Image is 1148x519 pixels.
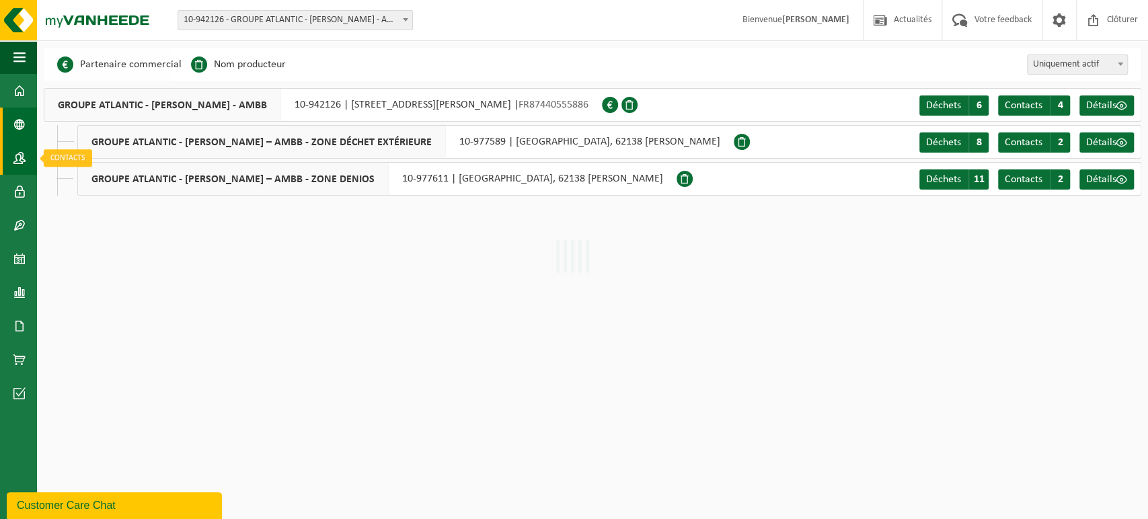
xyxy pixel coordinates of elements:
span: GROUPE ATLANTIC - [PERSON_NAME] – AMBB - ZONE DÉCHET EXTÉRIEURE [78,126,446,158]
div: 10-977589 | [GEOGRAPHIC_DATA], 62138 [PERSON_NAME] [77,125,734,159]
span: Contacts [1005,100,1042,111]
iframe: chat widget [7,489,225,519]
strong: [PERSON_NAME] [782,15,849,25]
div: 10-942126 | [STREET_ADDRESS][PERSON_NAME] | [44,88,602,122]
span: GROUPE ATLANTIC - [PERSON_NAME] - AMBB [44,89,281,121]
a: Contacts 2 [998,169,1070,190]
a: Déchets 8 [919,132,989,153]
span: Uniquement actif [1028,55,1127,74]
span: 10-942126 - GROUPE ATLANTIC - MERVILLE BILLY BERCLAU - AMBB - BILLY BERCLAU [178,10,413,30]
span: 8 [968,132,989,153]
span: Déchets [926,174,961,185]
a: Déchets 11 [919,169,989,190]
span: 4 [1050,95,1070,116]
li: Nom producteur [191,54,286,75]
a: Contacts 4 [998,95,1070,116]
span: Détails [1086,137,1116,148]
span: Déchets [926,137,961,148]
span: 2 [1050,169,1070,190]
span: Détails [1086,100,1116,111]
span: Déchets [926,100,961,111]
span: Contacts [1005,137,1042,148]
span: GROUPE ATLANTIC - [PERSON_NAME] – AMBB - ZONE DENIOS [78,163,389,195]
a: Détails [1079,132,1134,153]
a: Déchets 6 [919,95,989,116]
span: Détails [1086,174,1116,185]
li: Partenaire commercial [57,54,182,75]
a: Contacts 2 [998,132,1070,153]
span: 11 [968,169,989,190]
span: 2 [1050,132,1070,153]
span: 6 [968,95,989,116]
span: Contacts [1005,174,1042,185]
span: Uniquement actif [1027,54,1128,75]
div: 10-977611 | [GEOGRAPHIC_DATA], 62138 [PERSON_NAME] [77,162,677,196]
a: Détails [1079,169,1134,190]
span: FR87440555886 [519,99,588,110]
a: Détails [1079,95,1134,116]
span: 10-942126 - GROUPE ATLANTIC - MERVILLE BILLY BERCLAU - AMBB - BILLY BERCLAU [178,11,412,30]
